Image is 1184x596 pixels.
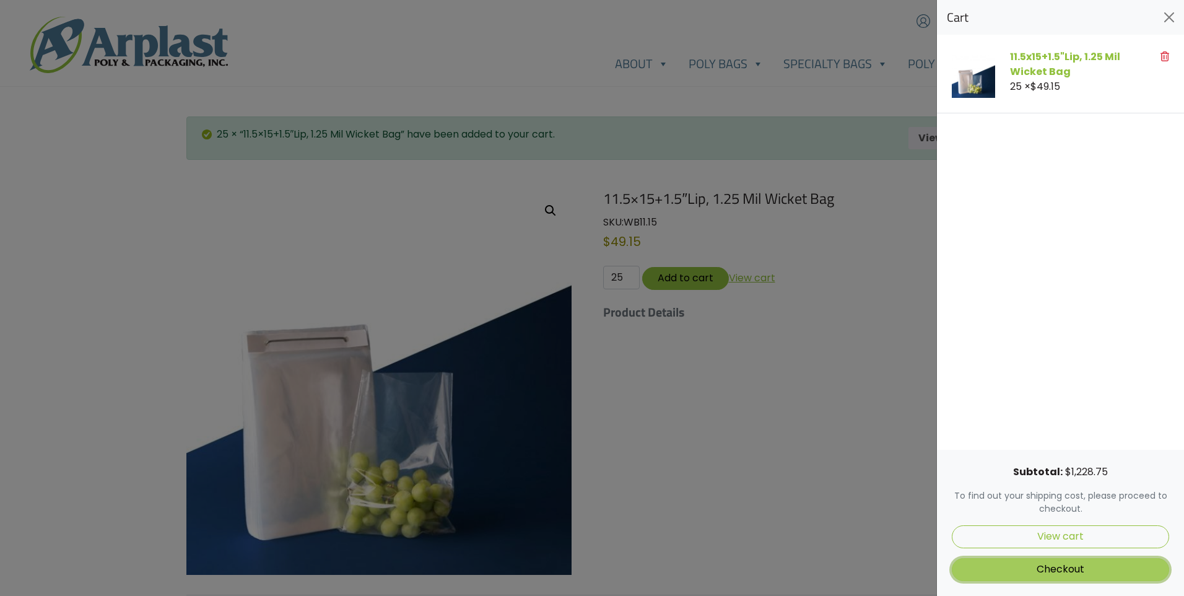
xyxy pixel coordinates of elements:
[947,10,969,25] span: Cart
[1159,7,1179,27] button: Close
[1010,79,1060,94] span: 25 ×
[1030,79,1060,94] bdi: 49.15
[1013,465,1063,479] strong: Subtotal:
[952,489,1169,515] p: To find out your shipping cost, please proceed to checkout.
[1065,465,1071,479] span: $
[1065,465,1108,479] bdi: 1,228.75
[952,558,1169,581] a: Checkout
[952,55,995,98] img: 11.5x15+1.5"Lip, 1.25 Mil Wicket Bag
[952,525,1169,548] a: View cart
[1030,79,1037,94] span: $
[1010,50,1120,79] a: 11.5x15+1.5"Lip, 1.25 Mil Wicket Bag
